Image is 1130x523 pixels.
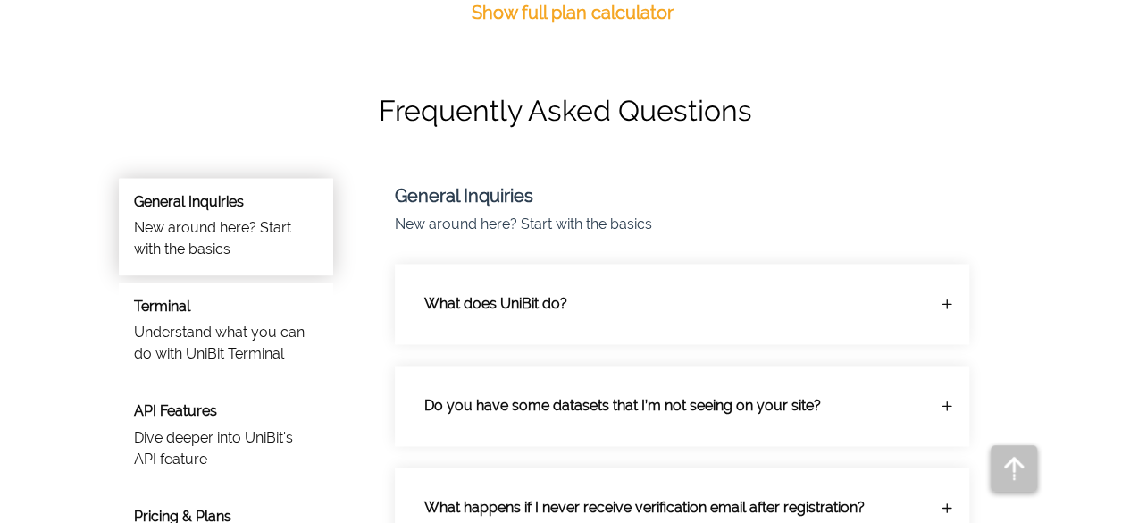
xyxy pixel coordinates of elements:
p: Do you have some datasets that I’m not seeing on your site? [410,381,926,431]
p: Dive deeper into UniBit's API feature [134,427,318,470]
p: New around here? Start with the basics [134,217,318,260]
p: New around here? Start with the basics [395,214,1019,235]
p: Understand what you can do with UniBit Terminal [134,322,318,365]
h6: API Features [134,402,318,419]
h5: General Inquiries [395,185,1019,207]
p: What does UniBit do? [410,279,926,329]
h6: General Inquiries [134,193,318,210]
img: backtop.94947c9.png [991,445,1037,492]
h1: Frequently Asked Questions [70,94,1061,128]
h6: Terminal [134,298,318,315]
